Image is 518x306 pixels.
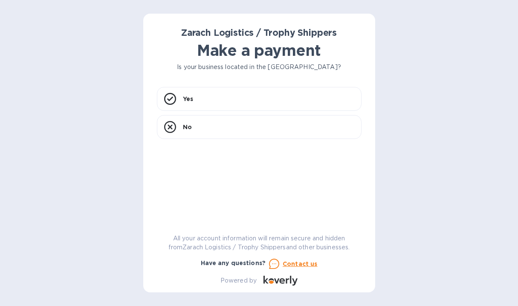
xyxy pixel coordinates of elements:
[183,123,192,131] p: No
[157,63,362,72] p: Is your business located in the [GEOGRAPHIC_DATA]?
[181,27,337,38] b: Zarach Logistics / Trophy Shippers
[157,41,362,59] h1: Make a payment
[183,95,193,103] p: Yes
[283,260,318,267] u: Contact us
[220,276,257,285] p: Powered by
[157,234,362,252] p: All your account information will remain secure and hidden from Zarach Logistics / Trophy Shipper...
[201,260,266,266] b: Have any questions?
